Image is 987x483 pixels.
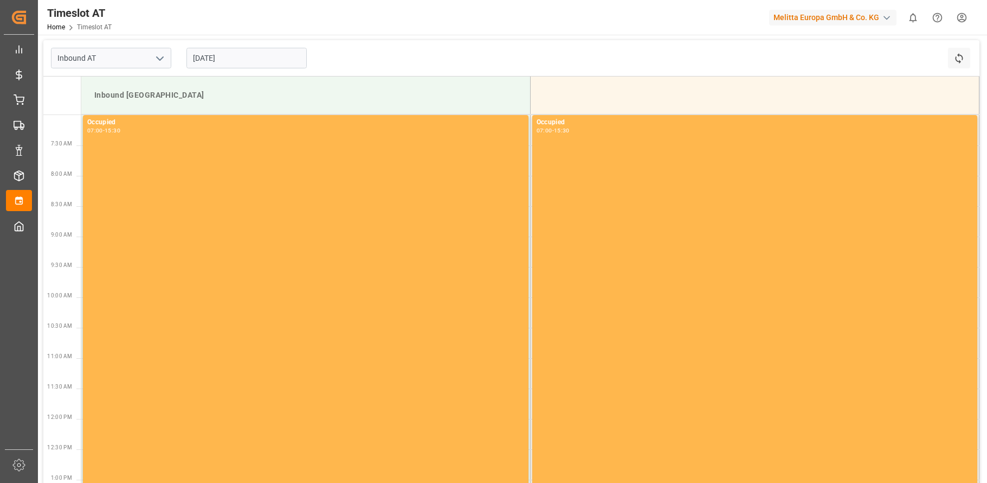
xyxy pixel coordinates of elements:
[47,444,72,450] span: 12:30 PM
[90,85,521,105] div: Inbound [GEOGRAPHIC_DATA]
[51,48,171,68] input: Type to search/select
[47,384,72,390] span: 11:30 AM
[51,475,72,481] span: 1:00 PM
[925,5,950,30] button: Help Center
[186,48,307,68] input: DD-MM-YYYY
[105,128,120,133] div: 15:30
[47,23,65,31] a: Home
[51,201,72,207] span: 8:30 AM
[47,353,72,359] span: 11:00 AM
[901,5,925,30] button: show 0 new notifications
[51,141,72,147] span: 7:30 AM
[554,128,570,133] div: 15:30
[151,50,167,67] button: open menu
[51,171,72,177] span: 8:00 AM
[537,117,973,128] div: Occupied
[47,5,112,21] div: Timeslot AT
[51,262,72,268] span: 9:30 AM
[552,128,554,133] div: -
[769,7,901,28] button: Melitta Europa GmbH & Co. KG
[51,232,72,238] span: 9:00 AM
[87,128,103,133] div: 07:00
[47,323,72,329] span: 10:30 AM
[47,414,72,420] span: 12:00 PM
[47,293,72,298] span: 10:00 AM
[537,128,552,133] div: 07:00
[769,10,896,26] div: Melitta Europa GmbH & Co. KG
[87,117,524,128] div: Occupied
[103,128,105,133] div: -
